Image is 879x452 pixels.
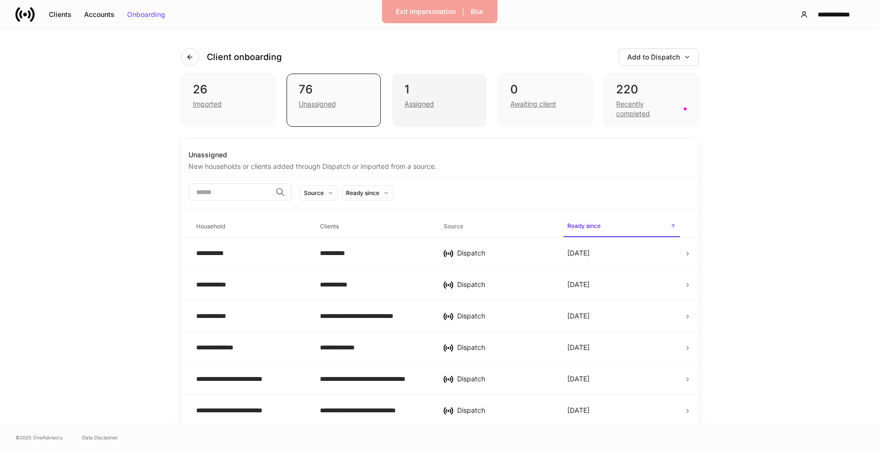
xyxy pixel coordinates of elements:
div: Source [304,188,324,197]
div: Exit Impersonation [396,8,456,15]
div: New households or clients added through Dispatch or imported from a source. [188,160,691,171]
div: Blur [471,8,483,15]
div: 76Unassigned [287,74,381,127]
h6: Household [196,222,225,231]
button: Ready since [342,185,393,201]
button: Onboarding [121,7,172,22]
p: [DATE] [567,311,590,321]
span: Ready since [563,216,679,237]
div: Unassigned [299,99,336,109]
div: Accounts [84,11,115,18]
div: 1 [404,82,475,97]
div: Unassigned [188,150,691,160]
span: © 2025 OneAdvisory [15,434,63,441]
button: Accounts [78,7,121,22]
p: [DATE] [567,248,590,258]
h6: Source [444,222,463,231]
h4: Client onboarding [207,51,282,63]
div: 26Imported [181,74,275,127]
div: Awaiting client [510,99,556,109]
div: Clients [49,11,72,18]
div: 1Assigned [392,74,487,127]
div: Dispatch [457,406,552,415]
p: [DATE] [567,374,590,384]
p: [DATE] [567,343,590,352]
div: 0Awaiting client [498,74,592,127]
div: 76 [299,82,369,97]
div: 220 [616,82,686,97]
div: Ready since [346,188,379,197]
span: Source [440,217,556,237]
div: 220Recently completed [604,74,698,127]
button: Add to Dispatch [619,48,699,66]
span: Household [192,217,308,237]
button: Blur [464,4,490,19]
h6: Ready since [567,221,601,230]
div: Dispatch [457,280,552,289]
div: Recently completed [616,99,677,119]
button: Clients [43,7,78,22]
a: Data Disclaimer [82,434,118,441]
div: Imported [193,99,222,109]
p: [DATE] [567,280,590,289]
div: Dispatch [457,248,552,258]
div: 26 [193,82,263,97]
div: Dispatch [457,343,552,352]
div: Onboarding [127,11,165,18]
button: Exit Impersonation [389,4,462,19]
span: Clients [316,217,432,237]
div: Assigned [404,99,434,109]
div: Dispatch [457,374,552,384]
p: [DATE] [567,406,590,415]
button: Source [300,185,338,201]
div: 0 [510,82,580,97]
div: Add to Dispatch [627,54,691,60]
h6: Clients [320,222,339,231]
div: Dispatch [457,311,552,321]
